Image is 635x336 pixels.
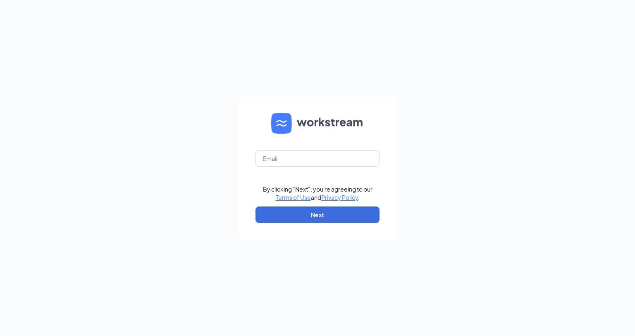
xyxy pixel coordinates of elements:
img: WS logo and Workstream text [271,113,364,134]
button: Next [255,206,380,223]
a: Privacy Policy [321,194,358,201]
input: Email [255,150,380,167]
div: By clicking "Next", you're agreeing to our and . [263,185,372,202]
a: Terms of Use [276,194,311,201]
